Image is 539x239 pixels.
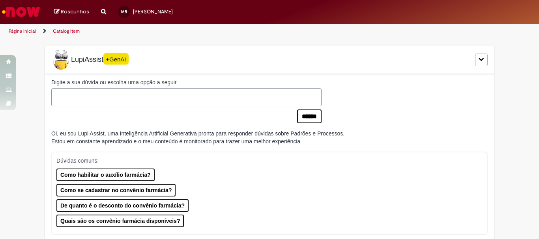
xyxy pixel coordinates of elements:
[61,8,89,15] span: Rascunhos
[51,50,71,70] img: Lupi
[9,28,36,34] a: Página inicial
[56,215,184,227] button: Quais são os convênio farmácia disponíveis?
[51,130,344,145] div: Oi, eu sou Lupi Assist, uma Inteligência Artificial Generativa pronta para responder dúvidas sobr...
[133,8,173,15] span: [PERSON_NAME]
[56,169,155,181] button: Como habilitar o auxílio farmácia?
[51,78,322,86] label: Digite a sua dúvida ou escolha uma opção a seguir
[56,184,176,196] button: Como se cadastrar no convênio farmácia?
[54,8,89,16] a: Rascunhos
[121,9,127,14] span: MR
[6,24,354,39] ul: Trilhas de página
[51,50,129,70] span: LupiAssist
[53,28,80,34] a: Catalog Item
[56,199,189,212] button: De quanto é o desconto do convênio farmácia?
[56,157,476,165] p: Dúvidas comuns:
[45,46,494,74] div: LupiLupiAssist+GenAI
[1,4,41,20] img: ServiceNow
[103,53,129,65] span: +GenAI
